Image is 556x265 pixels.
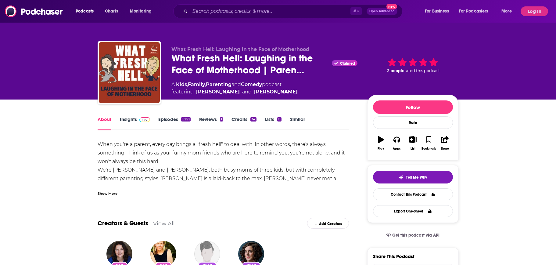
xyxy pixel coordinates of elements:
img: What Fresh Hell: Laughing in the Face of Motherhood | Parenting Tips From Funny Moms [99,42,160,103]
a: Charts [101,6,122,16]
a: Amy Wilson [196,88,240,96]
a: Episodes1030 [158,116,190,130]
div: 34 [250,117,256,122]
button: Bookmark [421,132,437,154]
div: Bookmark [421,147,436,151]
a: Margaret Ables [254,88,298,96]
div: Rate [373,116,453,129]
span: Claimed [340,62,355,65]
span: More [501,7,512,16]
a: Parenting [206,82,231,87]
span: For Podcasters [459,7,488,16]
button: List [405,132,421,154]
span: Open Advanced [369,10,395,13]
span: and [242,88,252,96]
div: 2 peoplerated this podcast [367,46,459,85]
button: open menu [71,6,102,16]
div: 1030 [181,117,190,122]
a: About [98,116,111,130]
a: Family [188,82,205,87]
span: Get this podcast via API [392,233,439,238]
a: Reviews1 [199,116,223,130]
img: Podchaser - Follow, Share and Rate Podcasts [5,5,63,17]
div: Apps [393,147,401,151]
div: List [411,147,415,151]
button: tell me why sparkleTell Me Why [373,171,453,183]
button: Share [437,132,453,154]
a: Lists11 [265,116,282,130]
h3: Share This Podcast [373,253,414,259]
input: Search podcasts, credits, & more... [190,6,350,16]
button: Export One-Sheet [373,205,453,217]
img: tell me why sparkle [399,175,404,180]
button: Follow [373,100,453,114]
button: Apps [389,132,405,154]
a: Kids [176,82,187,87]
span: featuring [171,88,298,96]
a: InsightsPodchaser Pro [120,116,150,130]
button: open menu [421,6,457,16]
div: 1 [220,117,223,122]
div: A podcast [171,81,298,96]
span: rated this podcast [404,68,440,73]
span: New [386,4,397,9]
span: Tell Me Why [406,175,427,180]
button: open menu [126,6,160,16]
a: Credits34 [231,116,256,130]
img: Podchaser Pro [139,117,150,122]
a: Contact This Podcast [373,188,453,200]
div: 11 [277,117,282,122]
span: 2 people [387,68,404,73]
a: Get this podcast via API [381,228,445,243]
div: Share [441,147,449,151]
div: Search podcasts, credits, & more... [179,4,408,18]
div: Play [378,147,384,151]
a: View All [153,220,175,227]
a: Creators & Guests [98,220,148,227]
span: Podcasts [76,7,94,16]
button: Play [373,132,389,154]
span: Monitoring [130,7,152,16]
span: For Business [425,7,449,16]
span: What Fresh Hell: Laughing in the Face of Motherhood [171,46,309,52]
button: Open AdvancedNew [367,8,397,15]
span: Charts [105,7,118,16]
a: Similar [290,116,305,130]
button: open menu [497,6,519,16]
div: Add Creators [307,218,349,229]
button: open menu [455,6,497,16]
span: and [231,82,241,87]
span: , [205,82,206,87]
span: , [187,82,188,87]
span: ⌘ K [350,7,362,15]
a: Comedy [241,82,262,87]
button: Log In [521,6,548,16]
